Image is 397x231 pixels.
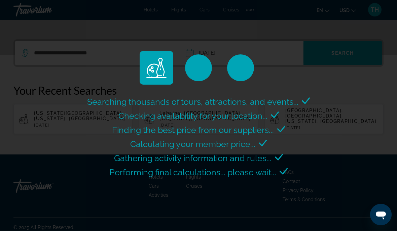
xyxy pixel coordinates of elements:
span: Finding the best price from our suppliers... [112,125,274,135]
span: Searching thousands of tours, attractions, and events... [87,97,298,107]
span: Gathering activity information and rules... [114,153,272,164]
span: Calculating your member price... [130,139,255,149]
iframe: Button to launch messaging window [370,204,392,226]
span: Performing final calculations... please wait... [109,168,276,178]
span: Checking availability for your location... [118,111,267,121]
